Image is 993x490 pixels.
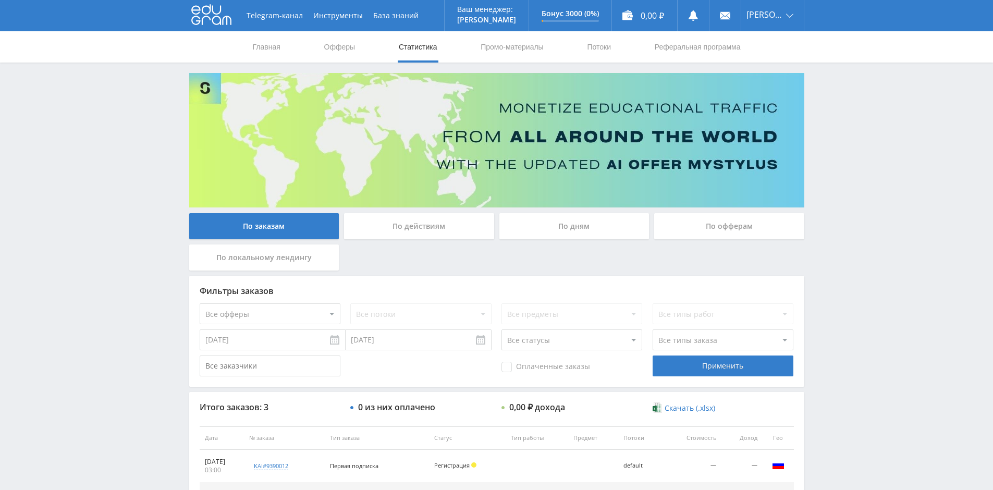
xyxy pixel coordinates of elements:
a: Статистика [398,31,438,63]
a: Главная [252,31,281,63]
div: По офферам [654,213,804,239]
a: Потоки [586,31,612,63]
div: Применить [653,356,793,376]
div: По локальному лендингу [189,244,339,271]
img: Banner [189,73,804,207]
span: Оплаченные заказы [501,362,590,372]
span: [PERSON_NAME] [746,10,783,19]
a: Офферы [323,31,357,63]
p: Бонус 3000 (0%) [542,9,599,18]
div: По дням [499,213,649,239]
p: Ваш менеджер: [457,5,516,14]
a: Реферальная программа [654,31,742,63]
div: По заказам [189,213,339,239]
a: Промо-материалы [480,31,544,63]
input: Все заказчики [200,356,340,376]
div: Фильтры заказов [200,286,794,296]
p: [PERSON_NAME] [457,16,516,24]
div: По действиям [344,213,494,239]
